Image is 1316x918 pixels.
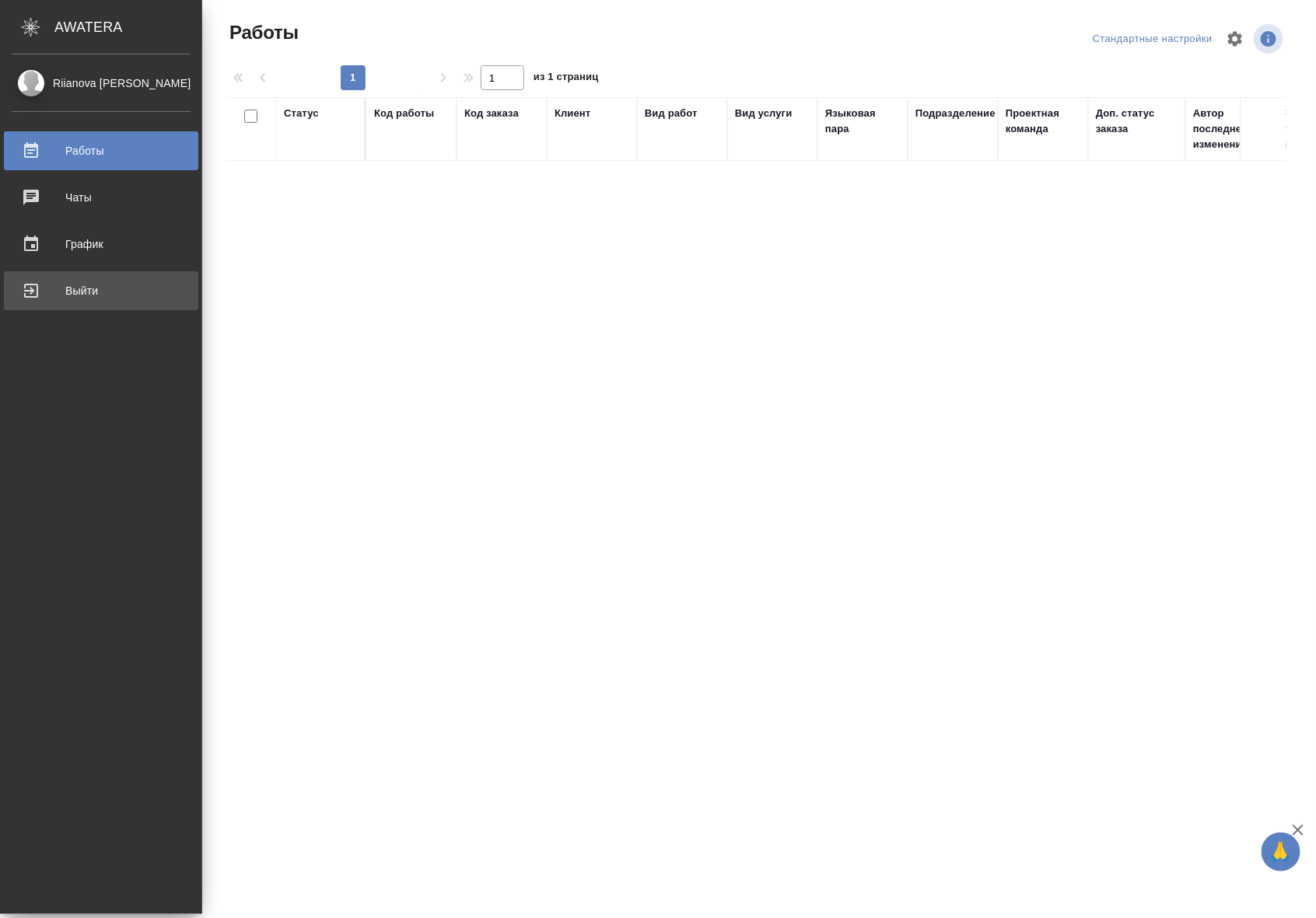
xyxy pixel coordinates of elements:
div: AWATERA [54,12,202,43]
div: Riianova [PERSON_NAME] [12,75,191,92]
div: Вид услуги [735,106,793,121]
button: 🙏 [1262,832,1300,871]
div: split button [1089,27,1216,51]
span: Посмотреть информацию [1254,24,1286,54]
div: Проектная команда [1006,106,1080,137]
div: Доп. статус заказа [1096,106,1178,137]
span: 🙏 [1268,836,1294,868]
div: Вид работ [645,106,698,121]
div: Статус [284,106,319,121]
div: Выйти [12,279,191,302]
div: График [12,232,191,256]
a: Чаты [4,178,198,217]
a: График [4,225,198,264]
a: Работы [4,131,198,170]
div: Языковая пара [825,106,900,137]
div: Клиент [555,106,590,121]
a: Выйти [4,271,198,310]
div: Код заказа [464,106,519,121]
div: Код работы [374,106,434,121]
div: Чаты [12,186,191,209]
span: Работы [226,20,299,45]
span: из 1 страниц [534,68,599,90]
div: Подразделение [915,106,996,121]
div: Автор последнего изменения [1193,106,1268,152]
div: Работы [12,139,191,162]
span: Настроить таблицу [1216,20,1254,58]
